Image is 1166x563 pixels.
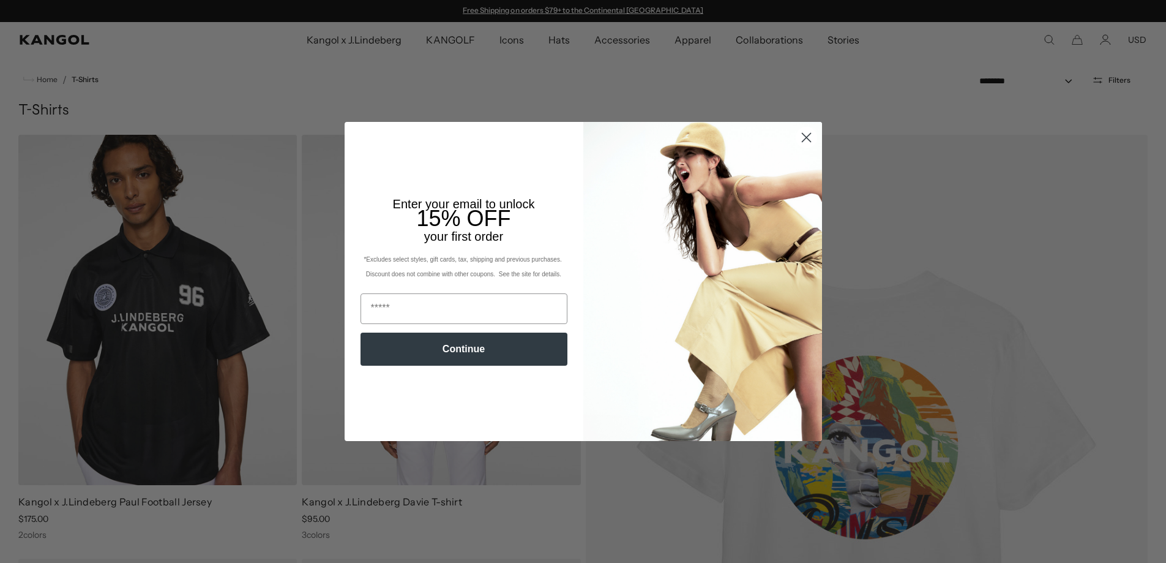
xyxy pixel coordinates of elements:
span: *Excludes select styles, gift cards, tax, shipping and previous purchases. Discount does not comb... [364,256,563,278]
span: Enter your email to unlock [393,197,535,211]
button: Continue [361,333,567,366]
span: your first order [424,230,503,243]
img: 93be19ad-e773-4382-80b9-c9d740c9197f.jpeg [583,122,822,440]
span: 15% OFF [416,206,510,231]
button: Close dialog [796,127,817,148]
input: Email [361,293,567,324]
